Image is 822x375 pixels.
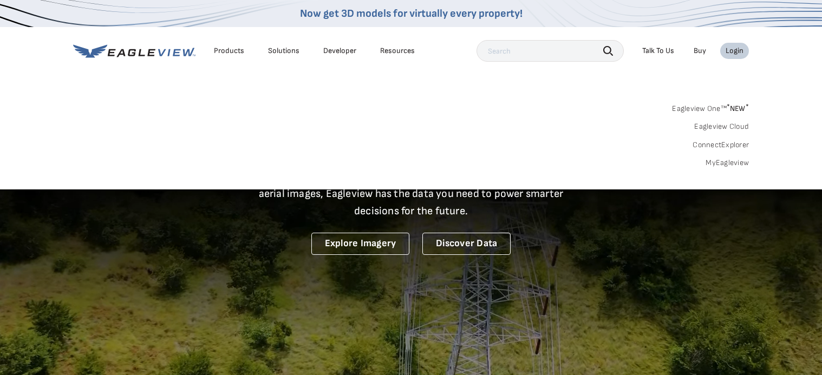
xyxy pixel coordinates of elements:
a: Discover Data [422,233,511,255]
div: Login [726,46,743,56]
a: Eagleview Cloud [694,122,749,131]
div: Resources [380,46,415,56]
a: Buy [694,46,706,56]
p: A new era starts here. Built on more than 3.5 billion high-resolution aerial images, Eagleview ha... [245,168,577,220]
a: ConnectExplorer [693,140,749,150]
div: Products [214,46,244,56]
div: Talk To Us [642,46,674,56]
a: MyEagleview [706,158,749,168]
a: Eagleview One™*NEW* [672,101,749,113]
a: Developer [323,46,356,56]
div: Solutions [268,46,299,56]
span: NEW [727,104,749,113]
input: Search [477,40,624,62]
a: Explore Imagery [311,233,410,255]
a: Now get 3D models for virtually every property! [300,7,523,20]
